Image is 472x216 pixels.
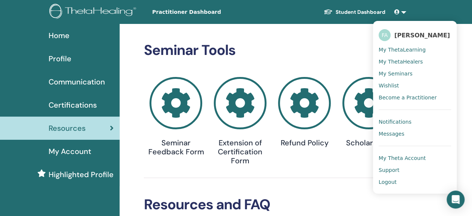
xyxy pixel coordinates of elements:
[272,77,337,148] a: Refund Policy
[144,77,208,157] a: Seminar Feedback Form
[208,77,272,166] a: Extension of Certification Form
[379,128,451,140] a: Messages
[379,80,451,92] a: Wishlist
[318,5,391,19] a: Student Dashboard
[379,82,399,89] span: Wishlist
[379,118,411,125] span: Notifications
[379,167,399,173] span: Support
[49,146,91,157] span: My Account
[379,68,451,80] a: My Seminars
[379,44,451,56] a: My ThetaLearning
[49,30,70,41] span: Home
[49,76,105,87] span: Communication
[144,196,401,213] h2: Resources and FAQ
[49,4,139,21] img: logo.png
[144,42,401,59] h2: Seminar Tools
[49,99,97,111] span: Certifications
[379,58,423,65] span: My ThetaHealers
[379,164,451,176] a: Support
[379,92,451,104] a: Become a Practitioner
[379,155,426,161] span: My Theta Account
[49,169,114,180] span: Highlighted Profile
[49,123,86,134] span: Resources
[208,138,272,165] h4: Extension of Certification Form
[379,56,451,68] a: My ThetaHealers
[379,116,451,128] a: Notifications
[379,152,451,164] a: My Theta Account
[379,130,404,137] span: Messages
[379,27,451,44] a: FA[PERSON_NAME]
[379,29,391,41] span: FA
[336,138,401,147] h4: Scholarships
[152,8,264,16] span: Practitioner Dashboard
[144,138,208,156] h4: Seminar Feedback Form
[394,31,450,39] span: [PERSON_NAME]
[379,70,412,77] span: My Seminars
[379,46,426,53] span: My ThetaLearning
[379,94,436,101] span: Become a Practitioner
[49,53,71,64] span: Profile
[379,179,397,185] span: Logout
[324,9,333,15] img: graduation-cap-white.svg
[272,138,337,147] h4: Refund Policy
[447,191,465,209] div: Open Intercom Messenger
[379,176,451,188] a: Logout
[336,77,401,148] a: Scholarships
